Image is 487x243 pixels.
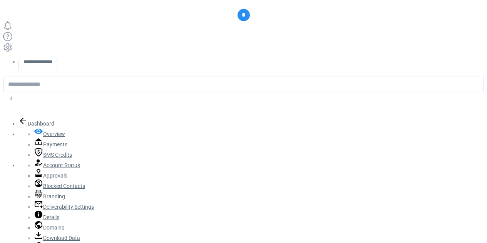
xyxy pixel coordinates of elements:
[34,173,67,179] a: Approvals
[43,204,94,210] span: Deliverability Settings
[43,193,65,199] span: Branding
[34,225,64,231] a: Domains
[43,183,85,189] span: Blocked Contacts
[28,121,54,127] span: Dashboard
[18,121,54,127] a: Dashboard
[34,141,67,147] a: Payments
[43,141,67,147] span: Payments
[34,214,59,220] a: Details
[43,225,64,231] span: Domains
[43,162,80,168] span: Account Status
[43,131,65,137] span: Overview
[34,204,94,210] a: Deliverability Settings
[43,173,67,179] span: Approvals
[34,162,80,168] a: Account Status
[34,235,80,241] a: Download Data
[34,193,65,199] a: Branding
[43,235,80,241] span: Download Data
[43,214,59,220] span: Details
[34,131,65,137] a: Overview
[34,152,72,158] a: SMS Credits
[34,183,85,189] a: Blocked Contacts
[43,152,72,158] span: SMS Credits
